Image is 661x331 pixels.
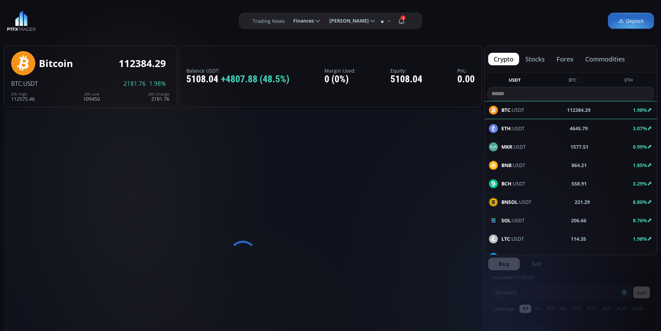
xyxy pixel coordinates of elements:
label: Trading News [253,17,285,25]
b: 24.54 [574,254,586,261]
b: 114.35 [571,235,586,242]
span: +4807.88 (48.5%) [221,74,289,85]
b: 1.98% [633,235,647,242]
div: 2181.76 [148,92,169,101]
div: 112575.46 [11,92,35,101]
b: 558.91 [571,180,587,187]
div: 112384.29 [119,58,166,69]
b: LINK [501,254,513,260]
label: Equity: [390,68,422,73]
b: 1577.51 [570,143,588,150]
span: Finances [288,14,314,28]
button: crypto [488,53,519,65]
div: 0 (0%) [324,74,356,85]
button: USDT [506,77,524,85]
span: :USDT [501,254,527,261]
div: 5108.04 [390,74,422,85]
label: Margin Used: [324,68,356,73]
label: Balance USDT: [186,68,289,73]
b: BCH [501,180,511,187]
b: ETH [501,125,511,132]
b: BNSOL [501,199,518,205]
b: 1.85% [633,162,647,168]
div: 24h Change [148,92,169,96]
b: 206.66 [571,217,586,224]
b: 1.57% [633,254,647,260]
span: [PERSON_NAME] [324,14,369,28]
a: Deposit [608,13,654,29]
span: :USDT [501,198,532,206]
span: :USDT [501,180,525,187]
span: :USDT [501,162,525,169]
span: 2181.76 [124,81,146,87]
b: 864.21 [571,162,587,169]
b: 3.29% [633,180,647,187]
b: 8.80% [633,199,647,205]
button: BTC [566,77,579,85]
span: Deposit [618,17,644,25]
b: LTC [501,235,510,242]
span: BTC [11,80,22,88]
div: Bitcoin [39,58,73,69]
button: commodities [580,53,630,65]
span: :USDT [22,80,38,88]
b: MKR [501,143,512,150]
b: 3.07% [633,125,647,132]
div: 5108.04 [186,74,289,85]
img: LOGO [7,10,36,31]
b: BNB [501,162,511,168]
button: forex [551,53,579,65]
button: ETH [622,77,636,85]
b: 8.76% [633,217,647,224]
div: 0.00 [457,74,475,85]
div: 24h Low [83,92,100,96]
b: SOL [501,217,511,224]
button: stocks [520,53,550,65]
b: 221.29 [575,198,590,206]
b: 0.99% [633,143,647,150]
span: 1 [400,15,406,20]
label: PnL: [457,68,475,73]
span: :USDT [501,235,524,242]
span: :USDT [501,143,526,150]
div: 24h High [11,92,35,96]
div: 109450 [83,92,100,101]
span: :USDT [501,217,525,224]
span: 1.98% [149,81,166,87]
span: :USDT [501,125,525,132]
b: 4645.79 [570,125,588,132]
